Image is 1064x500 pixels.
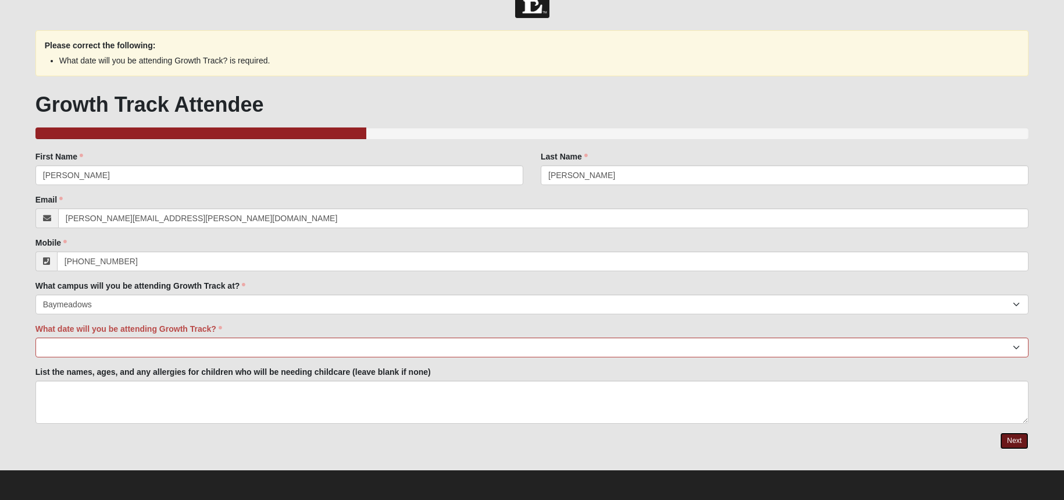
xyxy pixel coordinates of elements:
label: Mobile [35,237,67,249]
h1: Growth Track Attendee [35,92,1029,117]
li: What date will you be attending Growth Track? is required. [59,55,1005,67]
label: First Name [35,151,83,162]
label: Last Name [541,151,588,162]
label: What date will you be attending Growth Track? [35,323,222,335]
label: Email [35,194,63,205]
div: Please correct the following: [35,30,1029,76]
label: List the names, ages, and any allergies for children who will be needing childcare (leave blank i... [35,366,431,378]
a: Next [1000,432,1029,449]
label: What campus will you be attending Growth Track at? [35,280,246,292]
